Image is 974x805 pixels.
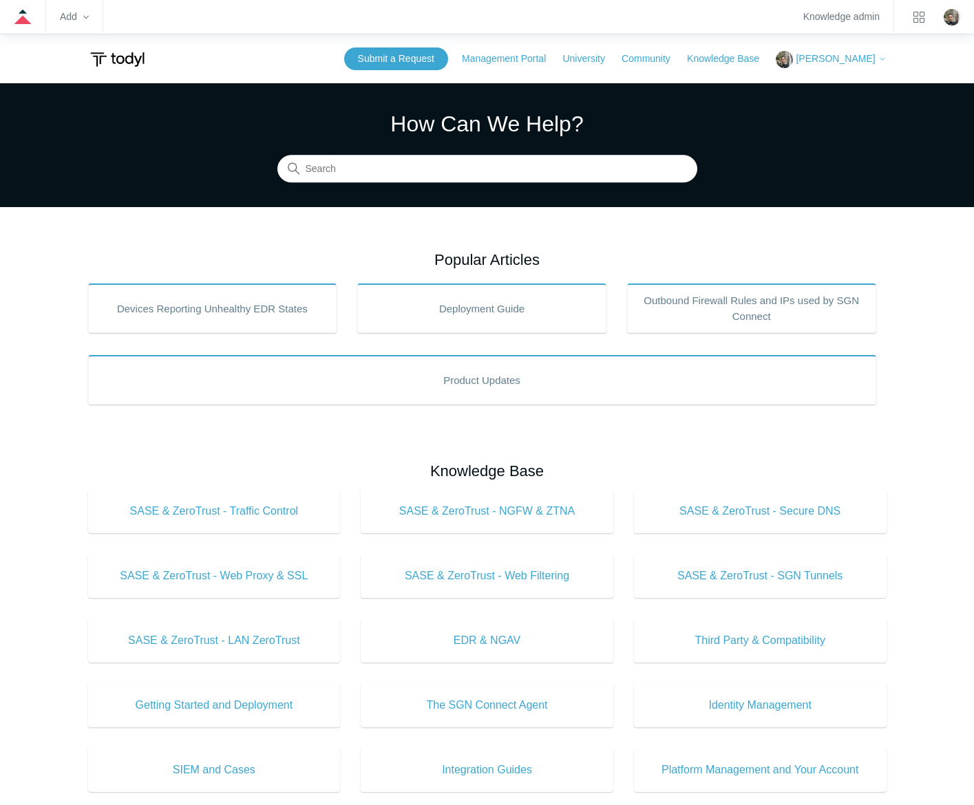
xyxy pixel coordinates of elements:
button: [PERSON_NAME] [776,51,886,68]
span: [PERSON_NAME] [796,53,875,64]
h2: Popular Articles [88,248,887,271]
a: SASE & ZeroTrust - Web Filtering [361,554,613,598]
h1: How Can We Help? [277,107,697,140]
input: Search [277,155,697,183]
a: Getting Started and Deployment [88,683,341,727]
a: Outbound Firewall Rules and IPs used by SGN Connect [627,283,876,333]
a: Management Portal [462,52,560,66]
a: SASE & ZeroTrust - Traffic Control [88,489,341,533]
a: Third Party & Compatibility [634,619,887,663]
a: Product Updates [88,355,876,405]
a: SASE & ZeroTrust - SGN Tunnels [634,554,887,598]
a: Knowledge Base [687,52,773,66]
span: SASE & ZeroTrust - LAN ZeroTrust [109,632,320,649]
a: Community [622,52,684,66]
span: SASE & ZeroTrust - Secure DNS [655,503,866,519]
span: SASE & ZeroTrust - SGN Tunnels [655,568,866,584]
zd-hc-trigger: Add [60,13,89,21]
img: Todyl Support Center Help Center home page [88,47,147,72]
span: Getting Started and Deployment [109,697,320,713]
a: Devices Reporting Unhealthy EDR States [88,283,337,333]
a: University [562,52,618,66]
span: EDR & NGAV [381,632,593,649]
a: Knowledge admin [803,13,880,21]
span: SASE & ZeroTrust - Traffic Control [109,503,320,519]
img: user avatar [944,9,960,25]
a: SASE & ZeroTrust - Web Proxy & SSL [88,554,341,598]
span: Third Party & Compatibility [655,632,866,649]
a: EDR & NGAV [361,619,613,663]
span: Integration Guides [381,762,593,778]
zd-hc-trigger: Click your profile icon to open the profile menu [944,9,960,25]
h2: Knowledge Base [88,460,887,482]
span: SASE & ZeroTrust - Web Filtering [381,568,593,584]
span: SASE & ZeroTrust - NGFW & ZTNA [381,503,593,519]
span: SIEM and Cases [109,762,320,778]
a: SASE & ZeroTrust - Secure DNS [634,489,887,533]
a: The SGN Connect Agent [361,683,613,727]
span: SASE & ZeroTrust - Web Proxy & SSL [109,568,320,584]
a: Platform Management and Your Account [634,748,887,792]
a: SIEM and Cases [88,748,341,792]
a: Integration Guides [361,748,613,792]
a: Identity Management [634,683,887,727]
span: The SGN Connect Agent [381,697,593,713]
a: Deployment Guide [357,283,606,333]
a: SASE & ZeroTrust - LAN ZeroTrust [88,619,341,663]
a: SASE & ZeroTrust - NGFW & ZTNA [361,489,613,533]
a: Submit a Request [344,47,448,70]
span: Platform Management and Your Account [655,762,866,778]
span: Identity Management [655,697,866,713]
